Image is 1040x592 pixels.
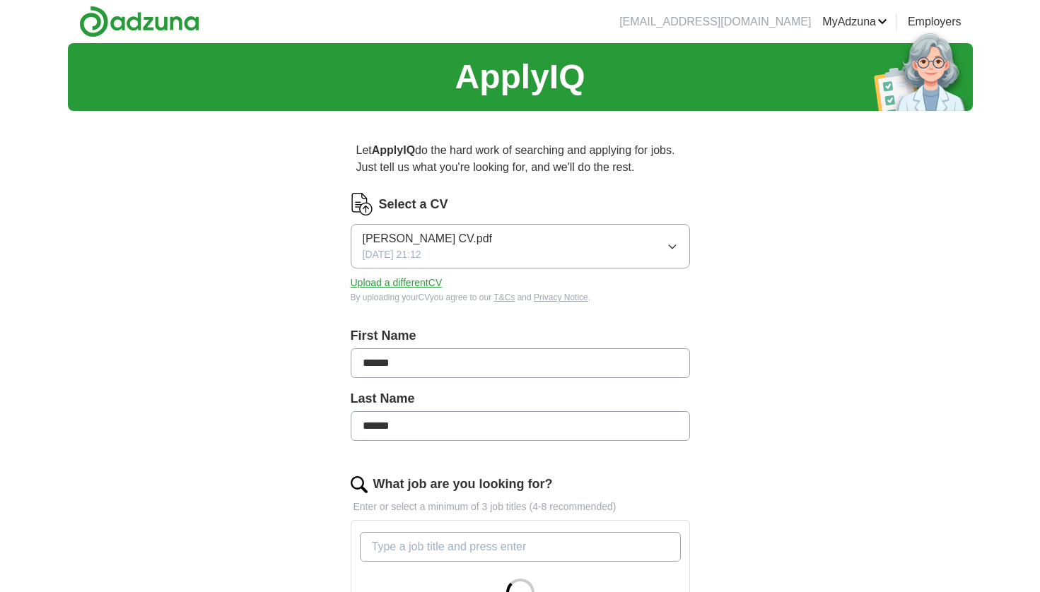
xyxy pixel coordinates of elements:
button: [PERSON_NAME] CV.pdf[DATE] 21:12 [351,224,690,268]
img: Adzuna logo [79,6,199,37]
p: Enter or select a minimum of 3 job titles (4-8 recommended) [351,499,690,514]
div: By uploading your CV you agree to our and . [351,291,690,304]
input: Type a job title and press enter [360,532,681,562]
span: [DATE] 21:12 [363,247,421,262]
span: [PERSON_NAME] CV.pdf [363,230,492,247]
label: Last Name [351,389,690,408]
a: MyAdzuna [822,13,887,30]
a: T&Cs [493,292,515,302]
label: What job are you looking for? [373,475,553,494]
img: CV Icon [351,193,373,215]
img: search.png [351,476,368,493]
label: First Name [351,326,690,345]
a: Privacy Notice [534,292,588,302]
button: Upload a differentCV [351,276,443,290]
h1: ApplyIQ [455,52,585,102]
p: Let do the hard work of searching and applying for jobs. Just tell us what you're looking for, an... [351,136,690,182]
strong: ApplyIQ [372,144,415,156]
li: [EMAIL_ADDRESS][DOMAIN_NAME] [619,13,811,30]
a: Employers [908,13,962,30]
label: Select a CV [379,195,448,214]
